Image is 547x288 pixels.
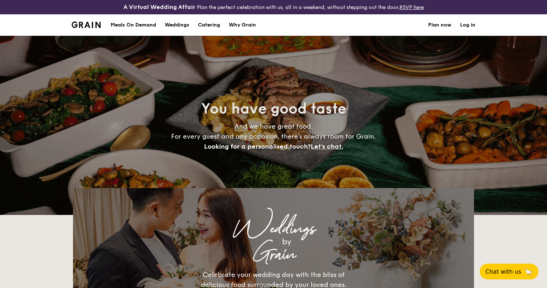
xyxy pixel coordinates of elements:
[163,235,411,248] div: by
[311,143,343,150] span: Let's chat.
[136,248,411,261] div: Grain
[72,21,101,28] img: Grain
[224,14,260,36] a: Why Grain
[160,14,194,36] a: Weddings
[485,268,521,275] span: Chat with us
[229,14,256,36] div: Why Grain
[400,4,424,10] a: RSVP here
[73,181,474,188] div: Loading menus magically...
[165,14,189,36] div: Weddings
[524,268,533,276] span: 🦙
[194,14,224,36] a: Catering
[111,14,156,36] div: Meals On Demand
[106,14,160,36] a: Meals On Demand
[124,3,195,11] h4: A Virtual Wedding Affair
[198,14,220,36] h1: Catering
[136,222,411,235] div: Weddings
[72,21,101,28] a: Logotype
[480,264,538,279] button: Chat with us🦙
[91,3,456,11] div: Plan the perfect celebration with us, all in a weekend, without stepping out the door.
[428,14,451,36] a: Plan now
[460,14,475,36] a: Log in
